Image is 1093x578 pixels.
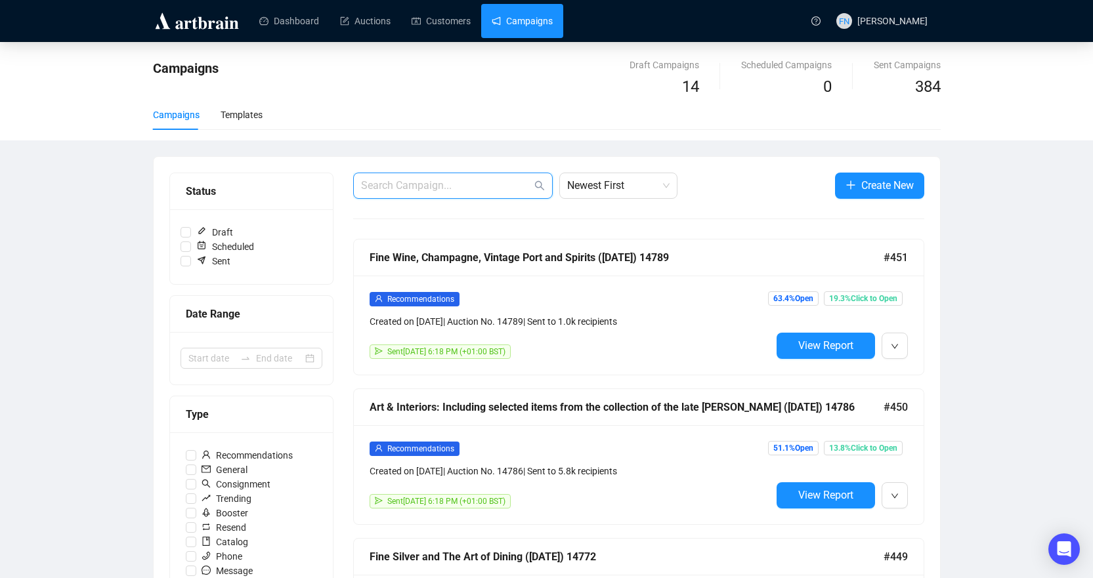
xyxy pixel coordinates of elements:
[202,493,211,503] span: rise
[191,239,259,254] span: Scheduled
[768,291,819,306] span: 63.4% Open
[492,4,553,38] a: Campaigns
[375,497,383,505] span: send
[186,183,317,199] div: Status
[202,450,211,459] span: user
[630,58,699,72] div: Draft Campaigns
[375,347,383,355] span: send
[838,14,849,28] span: FN
[221,108,263,122] div: Templates
[370,249,884,266] div: Fine Wine, Champagne, Vintage Port and Spirits ([DATE]) 14789
[884,548,908,565] span: #449
[835,173,924,199] button: Create New
[153,60,219,76] span: Campaigns
[915,77,941,96] span: 384
[196,463,253,477] span: General
[811,16,821,26] span: question-circle
[353,239,924,375] a: Fine Wine, Champagne, Vintage Port and Spirits ([DATE]) 14789#451userRecommendationsCreated on [D...
[567,173,670,198] span: Newest First
[202,566,211,575] span: message
[202,551,211,560] span: phone
[846,180,856,190] span: plus
[259,4,319,38] a: Dashboard
[798,339,853,352] span: View Report
[202,537,211,546] span: book
[534,180,545,191] span: search
[884,399,908,415] span: #450
[196,491,257,506] span: Trending
[1048,533,1080,565] div: Open Intercom Messenger
[370,399,884,415] div: Art & Interiors: Including selected items from the collection of the late [PERSON_NAME] ([DATE]) ...
[340,4,391,38] a: Auctions
[370,314,771,329] div: Created on [DATE] | Auction No. 14789 | Sent to 1.0k recipients
[857,16,928,26] span: [PERSON_NAME]
[153,108,200,122] div: Campaigns
[874,58,941,72] div: Sent Campaigns
[824,441,903,455] span: 13.8% Click to Open
[353,388,924,525] a: Art & Interiors: Including selected items from the collection of the late [PERSON_NAME] ([DATE]) ...
[196,535,253,549] span: Catalog
[240,353,251,363] span: to
[387,497,505,506] span: Sent [DATE] 6:18 PM (+01:00 BST)
[370,548,884,565] div: Fine Silver and The Art of Dining ([DATE]) 14772
[202,464,211,474] span: mail
[186,306,317,322] div: Date Range
[823,77,832,96] span: 0
[256,351,303,365] input: End date
[188,351,235,365] input: Start date
[387,295,454,304] span: Recommendations
[191,254,236,268] span: Sent
[891,342,899,350] span: down
[370,464,771,478] div: Created on [DATE] | Auction No. 14786 | Sent to 5.8k recipients
[884,249,908,266] span: #451
[186,406,317,423] div: Type
[202,522,211,531] span: retweet
[861,177,914,194] span: Create New
[196,448,298,463] span: Recommendations
[202,479,211,488] span: search
[202,508,211,517] span: rocket
[412,4,471,38] a: Customers
[196,506,253,520] span: Booster
[741,58,832,72] div: Scheduled Campaigns
[191,225,238,239] span: Draft
[682,77,699,96] span: 14
[798,489,853,501] span: View Report
[387,347,505,356] span: Sent [DATE] 6:18 PM (+01:00 BST)
[375,444,383,452] span: user
[375,295,383,302] span: user
[777,482,875,508] button: View Report
[387,444,454,453] span: Recommendations
[891,492,899,500] span: down
[196,564,258,578] span: Message
[196,477,276,491] span: Consignment
[824,291,903,306] span: 19.3% Click to Open
[361,178,532,194] input: Search Campaign...
[768,441,819,455] span: 51.1% Open
[196,549,247,564] span: Phone
[196,520,251,535] span: Resend
[153,10,241,31] img: logo
[240,353,251,363] span: swap-right
[777,333,875,359] button: View Report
